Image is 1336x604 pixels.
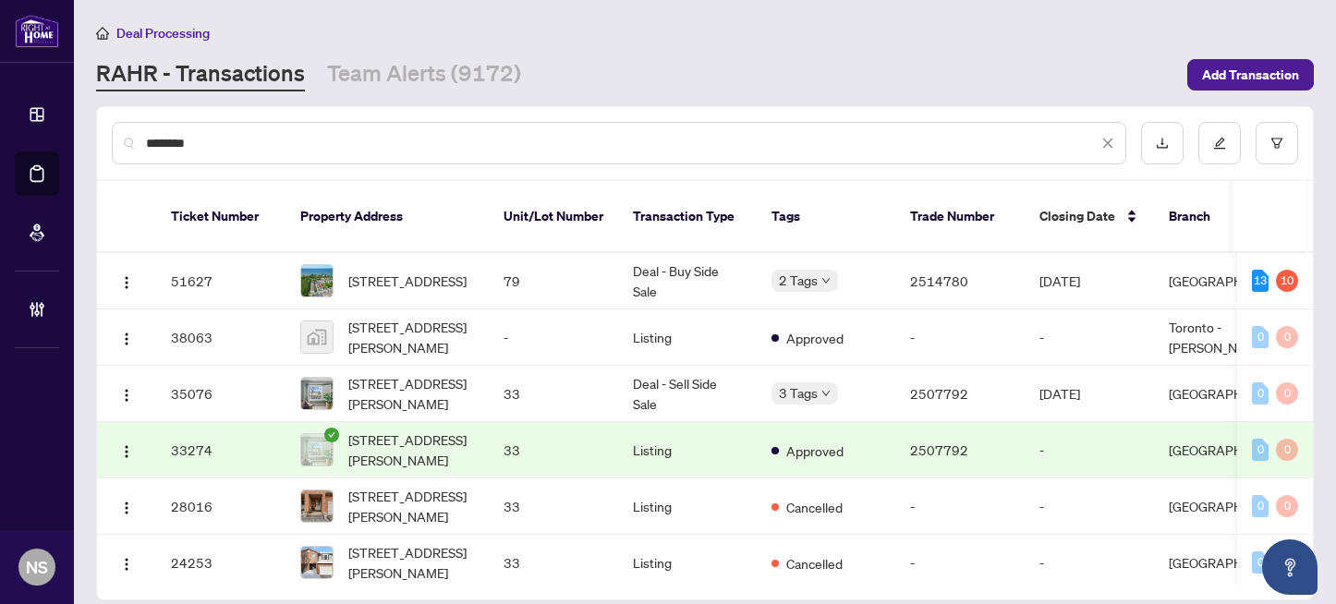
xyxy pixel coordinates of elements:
[26,554,48,580] span: NS
[285,181,489,253] th: Property Address
[895,478,1025,535] td: -
[1276,270,1298,292] div: 10
[156,181,285,253] th: Ticket Number
[1252,270,1269,292] div: 13
[301,547,333,578] img: thumbnail-img
[348,542,474,583] span: [STREET_ADDRESS][PERSON_NAME]
[895,253,1025,309] td: 2514780
[1187,59,1314,91] button: Add Transaction
[1276,439,1298,461] div: 0
[618,253,757,309] td: Deal - Buy Side Sale
[1025,309,1154,366] td: -
[1154,366,1313,422] td: [GEOGRAPHIC_DATA]
[112,266,141,296] button: Logo
[779,382,818,404] span: 3 Tags
[112,491,141,521] button: Logo
[779,270,818,291] span: 2 Tags
[119,388,134,403] img: Logo
[119,275,134,290] img: Logo
[1141,122,1184,164] button: download
[1252,551,1269,574] div: 0
[618,535,757,591] td: Listing
[1252,382,1269,405] div: 0
[1025,253,1154,309] td: [DATE]
[348,317,474,357] span: [STREET_ADDRESS][PERSON_NAME]
[112,379,141,408] button: Logo
[1202,60,1299,90] span: Add Transaction
[489,535,618,591] td: 33
[112,435,141,465] button: Logo
[489,181,618,253] th: Unit/Lot Number
[119,332,134,346] img: Logo
[821,276,831,285] span: down
[1025,422,1154,478] td: -
[348,373,474,414] span: [STREET_ADDRESS][PERSON_NAME]
[301,265,333,296] img: thumbnail-img
[301,434,333,465] img: thumbnail-img
[348,486,474,526] span: [STREET_ADDRESS][PERSON_NAME]
[1256,122,1298,164] button: filter
[112,322,141,352] button: Logo
[1213,137,1226,150] span: edit
[618,181,757,253] th: Transaction Type
[301,321,333,353] img: thumbnail-img
[895,181,1025,253] th: Trade Number
[301,378,333,409] img: thumbnail-img
[1154,478,1313,535] td: [GEOGRAPHIC_DATA]
[1154,181,1293,253] th: Branch
[786,553,843,574] span: Cancelled
[489,309,618,366] td: -
[895,309,1025,366] td: -
[489,478,618,535] td: 33
[1276,495,1298,517] div: 0
[15,14,59,48] img: logo
[1154,253,1313,309] td: [GEOGRAPHIC_DATA]
[1039,206,1115,226] span: Closing Date
[96,27,109,40] span: home
[301,490,333,522] img: thumbnail-img
[1252,326,1269,348] div: 0
[119,444,134,459] img: Logo
[324,428,339,442] span: check-circle
[618,422,757,478] td: Listing
[786,328,844,348] span: Approved
[618,366,757,422] td: Deal - Sell Side Sale
[1252,495,1269,517] div: 0
[156,478,285,535] td: 28016
[156,422,285,478] td: 33274
[119,501,134,515] img: Logo
[1025,181,1154,253] th: Closing Date
[1025,366,1154,422] td: [DATE]
[786,441,844,461] span: Approved
[1025,478,1154,535] td: -
[489,253,618,309] td: 79
[112,548,141,577] button: Logo
[1154,535,1313,591] td: [GEOGRAPHIC_DATA]
[156,366,285,422] td: 35076
[327,58,521,91] a: Team Alerts (9172)
[895,366,1025,422] td: 2507792
[757,181,895,253] th: Tags
[1262,539,1318,595] button: Open asap
[1154,422,1313,478] td: [GEOGRAPHIC_DATA]
[821,389,831,398] span: down
[1025,535,1154,591] td: -
[116,25,210,42] span: Deal Processing
[618,309,757,366] td: Listing
[156,253,285,309] td: 51627
[1276,326,1298,348] div: 0
[895,535,1025,591] td: -
[348,271,467,291] span: [STREET_ADDRESS]
[489,422,618,478] td: 33
[156,309,285,366] td: 38063
[1252,439,1269,461] div: 0
[618,478,757,535] td: Listing
[895,422,1025,478] td: 2507792
[1154,309,1313,366] td: Toronto - [PERSON_NAME]
[489,366,618,422] td: 33
[348,429,474,470] span: [STREET_ADDRESS][PERSON_NAME]
[1276,382,1298,405] div: 0
[156,535,285,591] td: 24253
[1270,137,1283,150] span: filter
[1101,137,1114,150] span: close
